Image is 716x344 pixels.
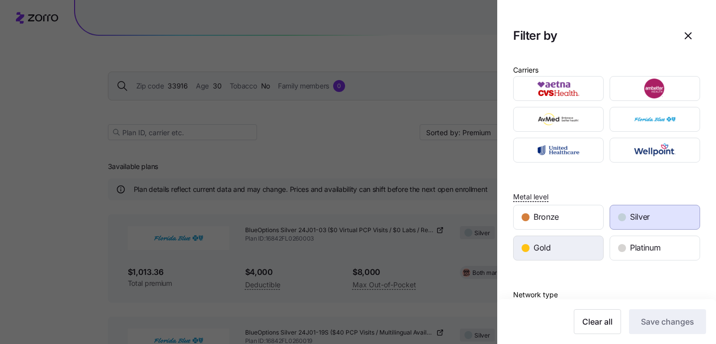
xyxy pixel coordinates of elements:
div: Carriers [513,65,538,76]
span: Clear all [582,316,613,328]
img: Florida Blue [619,109,692,129]
span: Metal level [513,192,548,202]
span: Silver [630,211,650,223]
img: AvMed [522,109,595,129]
span: Bronze [534,211,559,223]
button: Save changes [629,309,706,334]
img: Aetna CVS Health [522,79,595,98]
button: Clear all [574,309,621,334]
span: Platinum [630,242,660,254]
img: UnitedHealthcare [522,140,595,160]
span: Gold [534,242,551,254]
span: Save changes [641,316,694,328]
img: Ambetter [619,79,692,98]
div: Network type [513,289,558,300]
h1: Filter by [513,28,557,43]
img: Wellpoint [619,140,692,160]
